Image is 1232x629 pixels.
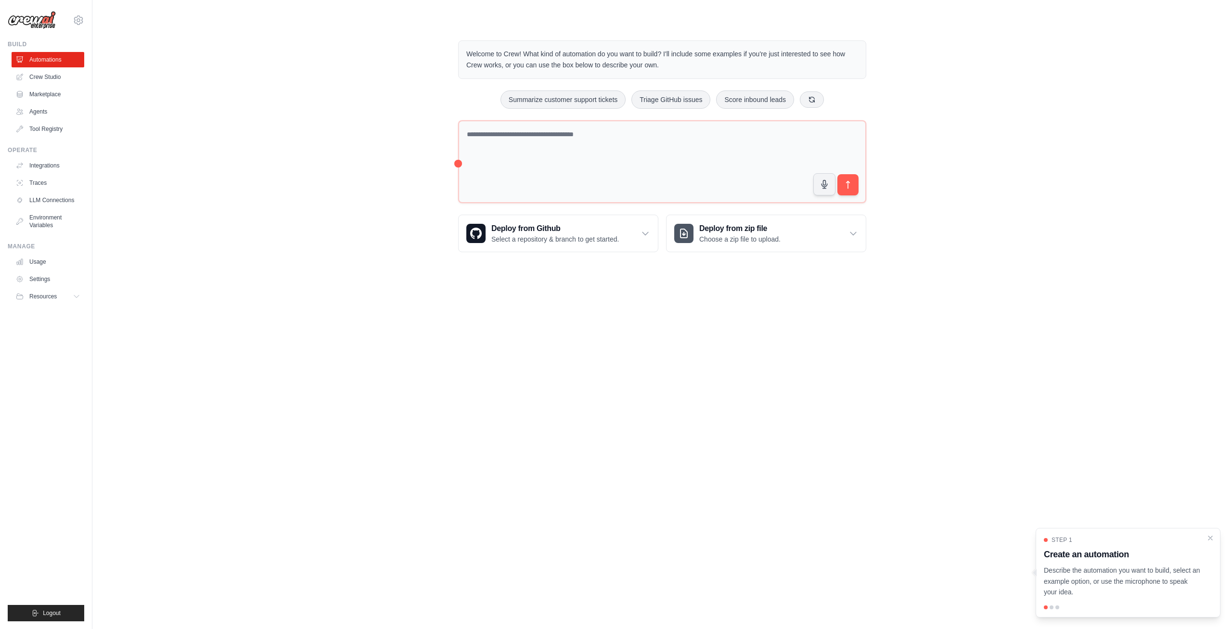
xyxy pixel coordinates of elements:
[699,234,781,244] p: Choose a zip file to upload.
[12,52,84,67] a: Automations
[491,234,619,244] p: Select a repository & branch to get started.
[466,49,858,71] p: Welcome to Crew! What kind of automation do you want to build? I'll include some examples if you'...
[1184,583,1232,629] iframe: Chat Widget
[1052,536,1072,544] span: Step 1
[12,254,84,270] a: Usage
[1206,534,1214,542] button: Close walkthrough
[12,87,84,102] a: Marketplace
[12,271,84,287] a: Settings
[12,104,84,119] a: Agents
[29,293,57,300] span: Resources
[8,11,56,29] img: Logo
[8,605,84,621] button: Logout
[491,223,619,234] h3: Deploy from Github
[43,609,61,617] span: Logout
[1044,548,1201,561] h3: Create an automation
[699,223,781,234] h3: Deploy from zip file
[1044,565,1201,598] p: Describe the automation you want to build, select an example option, or use the microphone to spe...
[631,90,710,109] button: Triage GitHub issues
[12,158,84,173] a: Integrations
[8,243,84,250] div: Manage
[8,146,84,154] div: Operate
[8,40,84,48] div: Build
[500,90,626,109] button: Summarize customer support tickets
[12,193,84,208] a: LLM Connections
[12,289,84,304] button: Resources
[12,210,84,233] a: Environment Variables
[716,90,794,109] button: Score inbound leads
[12,121,84,137] a: Tool Registry
[12,69,84,85] a: Crew Studio
[12,175,84,191] a: Traces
